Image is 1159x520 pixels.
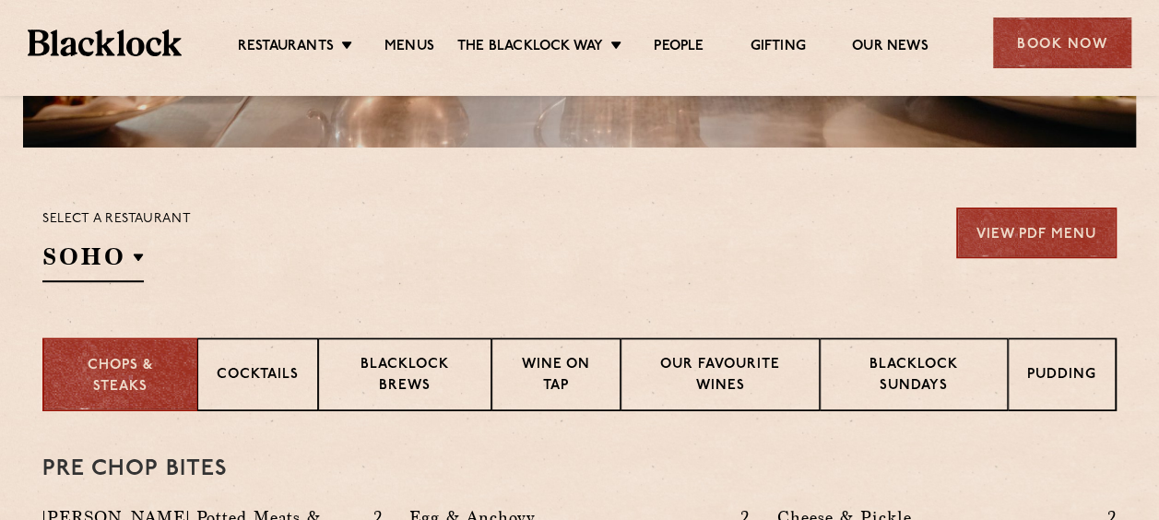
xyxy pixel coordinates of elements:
h2: SOHO [42,241,144,282]
img: BL_Textured_Logo-footer-cropped.svg [28,30,182,55]
div: Book Now [993,18,1131,68]
p: Our favourite wines [640,355,799,398]
a: People [654,38,704,58]
a: Restaurants [238,38,334,58]
p: Blacklock Sundays [839,355,988,398]
a: Our News [852,38,928,58]
p: Blacklock Brews [337,355,472,398]
a: Gifting [750,38,805,58]
p: Select a restaurant [42,207,191,231]
a: Menus [384,38,434,58]
a: The Blacklock Way [457,38,603,58]
p: Cocktails [217,365,299,388]
p: Pudding [1027,365,1096,388]
p: Chops & Steaks [63,356,178,397]
p: Wine on Tap [511,355,601,398]
h3: Pre Chop Bites [42,457,1117,481]
a: View PDF Menu [956,207,1117,258]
